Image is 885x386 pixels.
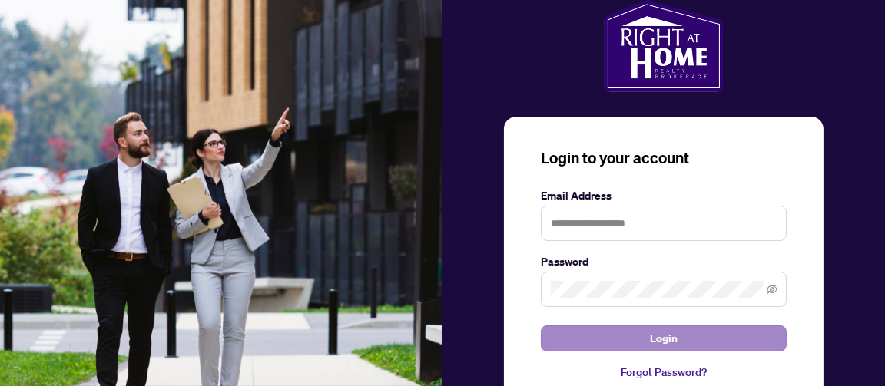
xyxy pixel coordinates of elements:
[541,253,787,270] label: Password
[541,147,787,169] h3: Login to your account
[541,187,787,204] label: Email Address
[650,326,678,351] span: Login
[541,364,787,381] a: Forgot Password?
[541,325,787,351] button: Login
[767,284,777,295] span: eye-invisible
